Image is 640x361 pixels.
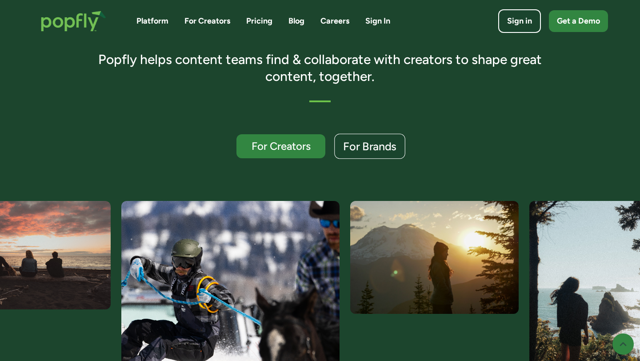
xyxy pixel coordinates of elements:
[365,16,390,27] a: Sign In
[549,10,608,32] a: Get a Demo
[557,16,600,27] div: Get a Demo
[184,16,230,27] a: For Creators
[288,16,304,27] a: Blog
[320,16,349,27] a: Careers
[507,16,532,27] div: Sign in
[236,134,325,158] a: For Creators
[246,16,272,27] a: Pricing
[244,140,317,152] div: For Creators
[86,51,555,84] h3: Popfly helps content teams find & collaborate with creators to shape great content, together.
[32,2,115,40] a: home
[334,134,405,159] a: For Brands
[343,141,396,152] div: For Brands
[498,9,541,33] a: Sign in
[136,16,168,27] a: Platform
